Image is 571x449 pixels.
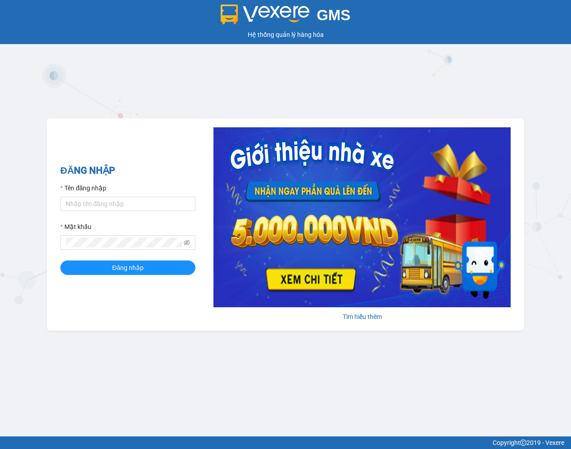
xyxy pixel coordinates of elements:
[66,238,182,247] input: Mật khẩu
[221,4,310,24] img: logo 2
[213,127,511,307] img: banner-0
[60,163,195,178] h2: ĐĂNG NHẬP
[184,239,190,246] span: eye-invisible
[60,197,195,211] input: Tên đăng nhập
[221,13,351,21] a: GMS
[112,263,144,273] span: Đăng nhập
[2,30,569,40] div: Hệ thống quản lý hàng hóa
[60,222,91,232] label: Mật khẩu
[60,260,195,275] button: Đăng nhập
[60,183,106,193] label: Tên đăng nhập
[7,438,564,448] div: Copyright 2019 - Vexere
[520,440,526,446] span: copyright
[213,312,511,322] div: Tìm hiểu thêm
[317,7,350,23] span: GMS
